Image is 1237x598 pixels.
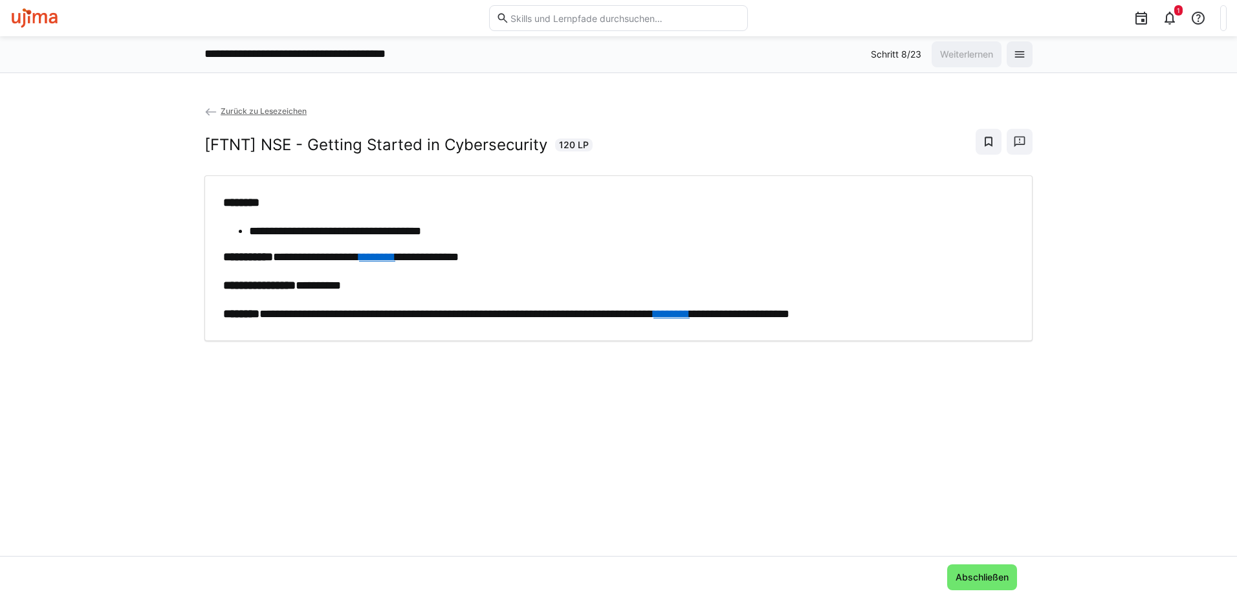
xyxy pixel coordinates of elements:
span: 120 LP [559,138,589,151]
a: Zurück zu Lesezeichen [204,106,307,116]
button: Weiterlernen [932,41,1002,67]
h2: [FTNT] NSE - Getting Started in Cybersecurity [204,135,547,155]
span: Zurück zu Lesezeichen [221,106,307,116]
button: Abschließen [947,564,1017,590]
input: Skills und Lernpfade durchsuchen… [509,12,741,24]
span: 1 [1177,6,1180,14]
span: Weiterlernen [938,48,995,61]
p: Schritt 8/23 [871,48,921,61]
span: Abschließen [954,571,1011,584]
